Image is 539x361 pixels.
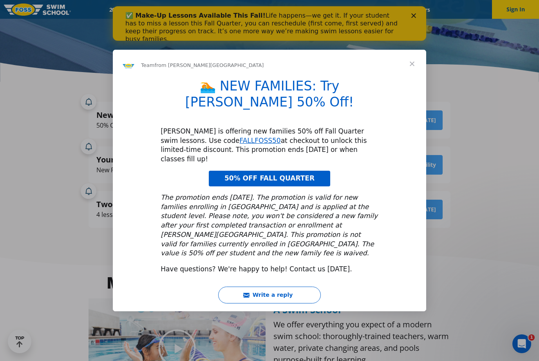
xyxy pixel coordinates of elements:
div: Close [298,7,306,12]
div: Have questions? We're happy to help! Contact us [DATE]. [161,265,378,274]
div: Life happens—we get it. If your student has to miss a lesson this Fall Quarter, you can reschedul... [13,5,288,37]
button: Write a reply [218,287,321,303]
span: Team [141,62,154,68]
img: Profile image for Team [122,59,135,72]
a: 50% OFF FALL QUARTER [209,171,330,186]
b: ✅ Make-Up Lessons Available This Fall! [13,5,153,13]
span: Close [398,50,426,78]
a: FALLFOSS50 [240,137,281,144]
i: The promotion ends [DATE]. The promotion is valid for new families enrolling in [GEOGRAPHIC_DATA]... [161,193,378,257]
h1: 🏊 NEW FAMILIES: Try [PERSON_NAME] 50% Off! [161,78,378,115]
span: from [PERSON_NAME][GEOGRAPHIC_DATA] [154,62,264,68]
span: 50% OFF FALL QUARTER [224,174,315,182]
div: [PERSON_NAME] is offering new families 50% off Fall Quarter swim lessons. Use code at checkout to... [161,127,378,164]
